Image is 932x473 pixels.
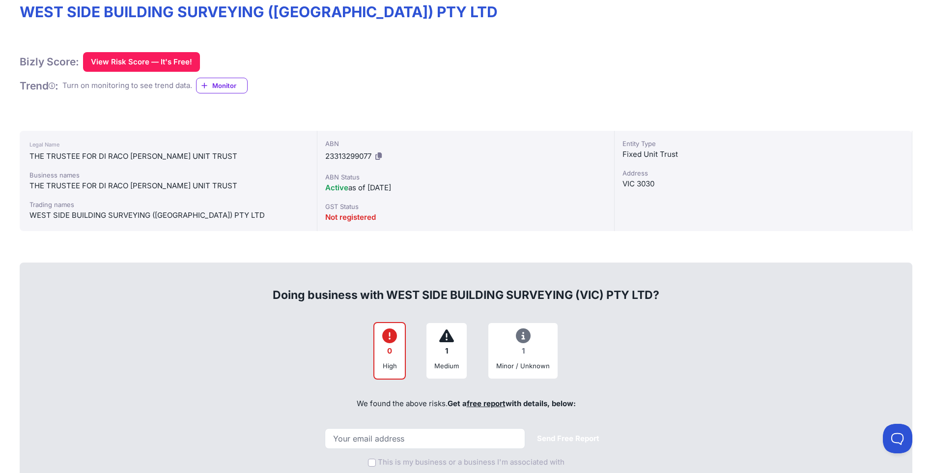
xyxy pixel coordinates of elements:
div: 1 [496,342,550,361]
div: THE TRUSTEE FOR DI RACO [PERSON_NAME] UNIT TRUST [29,150,307,162]
div: Trading names [29,200,307,209]
button: View Risk Score — It's Free! [83,52,200,72]
div: 1 [434,342,459,361]
h1: Bizly Score: [20,55,79,68]
div: THE TRUSTEE FOR DI RACO [PERSON_NAME] UNIT TRUST [29,180,307,192]
div: Fixed Unit Trust [622,148,904,160]
h1: WEST SIDE BUILDING SURVEYING ([GEOGRAPHIC_DATA]) PTY LTD [20,3,912,21]
div: Turn on monitoring to see trend data. [62,80,192,91]
div: High [382,361,397,371]
iframe: Toggle Customer Support [883,424,912,453]
div: Minor / Unknown [496,361,550,371]
div: Medium [434,361,459,371]
span: Get a with details, below: [448,399,576,408]
div: ABN Status [325,172,607,182]
div: as of [DATE] [325,182,607,194]
div: GST Status [325,202,607,211]
a: free report [467,399,506,408]
div: ABN [325,139,607,148]
div: Legal Name [29,139,307,150]
div: 0 [382,342,397,361]
input: Your email address [325,428,525,449]
div: Business names [29,170,307,180]
span: Active [325,183,348,192]
div: Address [622,168,904,178]
div: WEST SIDE BUILDING SURVEYING ([GEOGRAPHIC_DATA]) PTY LTD [29,209,307,221]
div: Entity Type [622,139,904,148]
span: 23313299077 [325,151,371,161]
h1: Trend : [20,79,58,92]
div: Doing business with WEST SIDE BUILDING SURVEYING (VIC) PTY LTD? [30,271,902,303]
div: VIC 3030 [622,178,904,190]
span: Not registered [325,212,376,222]
button: Send Free Report [529,429,607,448]
label: This is my business or a business I'm associated with [378,457,565,468]
a: Monitor [196,78,248,93]
div: We found the above risks. [30,387,902,421]
span: Monitor [212,81,247,90]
